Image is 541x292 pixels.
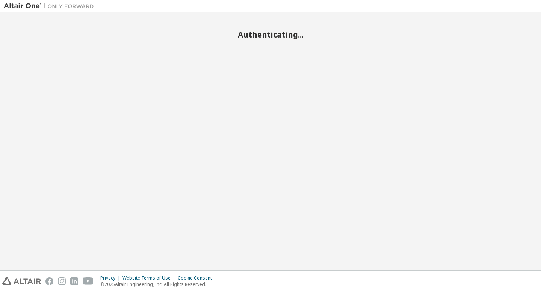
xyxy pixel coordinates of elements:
[70,277,78,285] img: linkedin.svg
[45,277,53,285] img: facebook.svg
[2,277,41,285] img: altair_logo.svg
[100,275,122,281] div: Privacy
[58,277,66,285] img: instagram.svg
[4,2,98,10] img: Altair One
[4,30,537,39] h2: Authenticating...
[178,275,216,281] div: Cookie Consent
[122,275,178,281] div: Website Terms of Use
[100,281,216,287] p: © 2025 Altair Engineering, Inc. All Rights Reserved.
[83,277,94,285] img: youtube.svg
